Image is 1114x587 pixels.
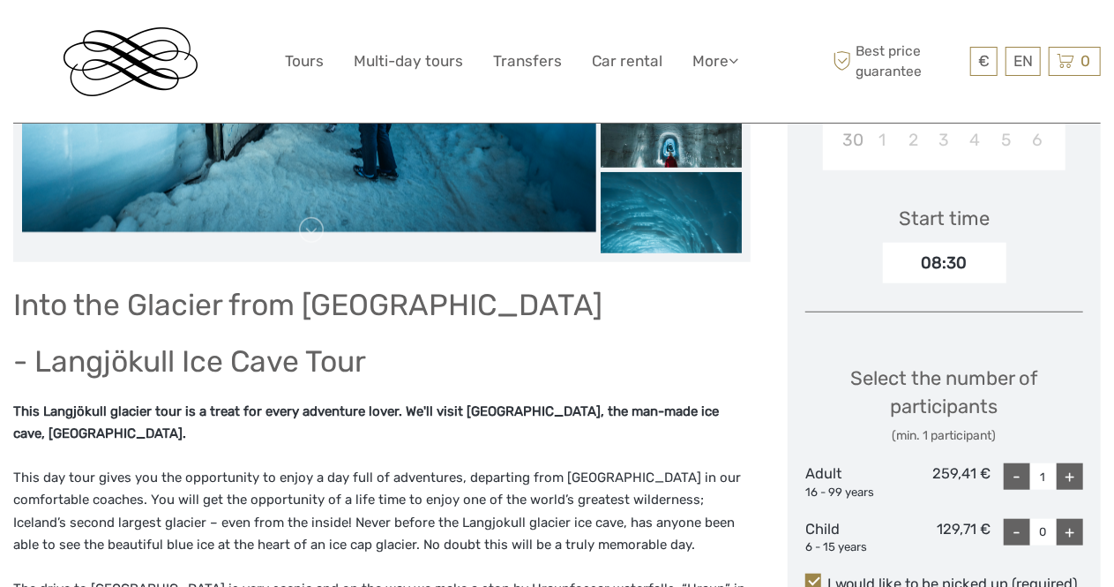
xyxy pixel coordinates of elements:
[1078,52,1093,70] span: 0
[1057,463,1083,490] div: +
[592,49,662,74] a: Car rental
[929,125,960,154] div: Choose Wednesday, December 3rd, 2025
[898,125,929,154] div: Choose Tuesday, December 2nd, 2025
[805,519,898,556] div: Child
[692,49,738,74] a: More
[13,403,719,442] strong: This Langjökull glacier tour is a treat for every adventure lover. We'll visit [GEOGRAPHIC_DATA],...
[1021,125,1052,154] div: Choose Saturday, December 6th, 2025
[13,467,751,557] p: This day tour gives you the opportunity to enjoy a day full of adventures, departing from [GEOGRA...
[25,31,199,45] p: We're away right now. Please check back later!
[601,172,742,384] img: 20c47cc3615c41d38aff245e00a78f94.jpeg
[805,539,898,556] div: 6 - 15 years
[1004,463,1030,490] div: -
[898,519,991,556] div: 129,71 €
[991,125,1021,154] div: Choose Friday, December 5th, 2025
[354,49,463,74] a: Multi-day tours
[1057,519,1083,546] div: +
[805,365,1083,445] div: Select the number of participants
[899,205,990,232] div: Start time
[64,27,198,96] img: Reykjavik Residence
[805,427,1083,445] div: (min. 1 participant)
[493,49,562,74] a: Transfers
[1006,47,1041,76] div: EN
[978,52,990,70] span: €
[829,41,966,80] span: Best price guarantee
[835,125,866,154] div: Not available Sunday, November 30th, 2025
[867,125,898,154] div: Choose Monday, December 1st, 2025
[601,87,742,228] img: 25e167db29bf4d33b881ca40085477fc.jpeg
[960,125,991,154] div: Choose Thursday, December 4th, 2025
[898,463,991,500] div: 259,41 €
[203,27,224,49] button: Open LiveChat chat widget
[1004,519,1030,546] div: -
[805,485,898,501] div: 16 - 99 years
[883,243,1006,283] div: 08:30
[13,287,751,323] h1: Into the Glacier from [GEOGRAPHIC_DATA]
[805,463,898,500] div: Adult
[285,49,324,74] a: Tours
[13,343,751,380] h1: - Langjökull Ice Cave Tour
